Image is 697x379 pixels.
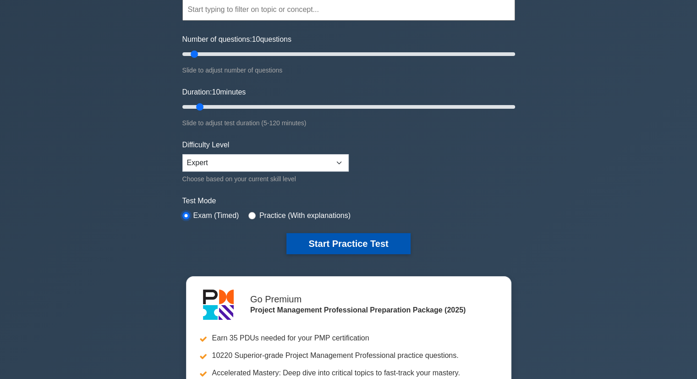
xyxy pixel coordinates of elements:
[182,195,515,206] label: Test Mode
[252,35,260,43] span: 10
[182,65,515,76] div: Slide to adjust number of questions
[259,210,351,221] label: Practice (With explanations)
[182,87,246,98] label: Duration: minutes
[212,88,220,96] span: 10
[182,173,349,184] div: Choose based on your current skill level
[182,117,515,128] div: Slide to adjust test duration (5-120 minutes)
[182,34,291,45] label: Number of questions: questions
[193,210,239,221] label: Exam (Timed)
[286,233,410,254] button: Start Practice Test
[182,139,230,150] label: Difficulty Level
